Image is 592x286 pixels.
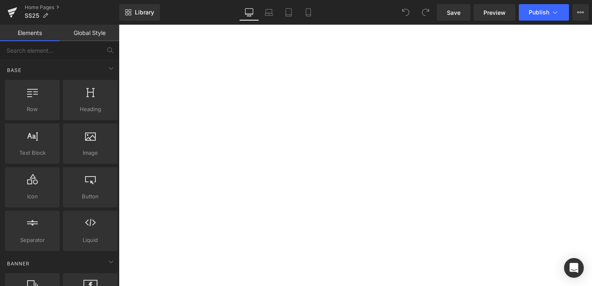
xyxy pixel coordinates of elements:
[447,8,460,17] span: Save
[135,9,154,16] span: Library
[398,4,414,21] button: Undo
[259,4,279,21] a: Laptop
[60,25,119,41] a: Global Style
[519,4,569,21] button: Publish
[7,236,57,244] span: Separator
[239,4,259,21] a: Desktop
[483,8,506,17] span: Preview
[564,258,584,278] div: Open Intercom Messenger
[6,260,30,267] span: Banner
[65,192,115,201] span: Button
[65,105,115,114] span: Heading
[298,4,318,21] a: Mobile
[529,9,549,16] span: Publish
[65,149,115,157] span: Image
[6,66,22,74] span: Base
[65,236,115,244] span: Liquid
[572,4,589,21] button: More
[25,12,39,19] span: SS25
[279,4,298,21] a: Tablet
[417,4,434,21] button: Redo
[474,4,516,21] a: Preview
[119,4,160,21] a: New Library
[7,192,57,201] span: Icon
[7,105,57,114] span: Row
[7,149,57,157] span: Text Block
[25,4,119,11] a: Home Pages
